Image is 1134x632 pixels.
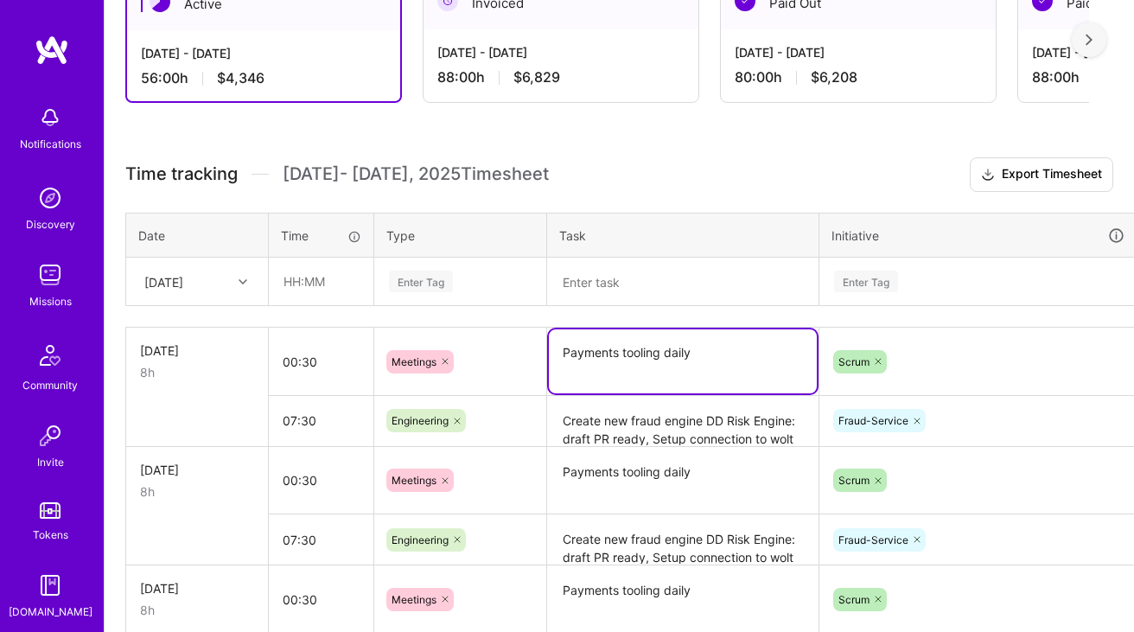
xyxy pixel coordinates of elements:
[1086,34,1093,46] img: right
[269,517,373,563] input: HH:MM
[239,278,247,286] i: icon Chevron
[838,593,870,606] span: Scrum
[20,135,81,153] div: Notifications
[33,181,67,215] img: discovery
[735,43,982,61] div: [DATE] - [DATE]
[33,100,67,135] img: bell
[141,44,386,62] div: [DATE] - [DATE]
[269,457,373,503] input: HH:MM
[437,68,685,86] div: 88:00 h
[283,163,549,185] span: [DATE] - [DATE] , 2025 Timesheet
[33,526,68,544] div: Tokens
[970,157,1113,192] button: Export Timesheet
[831,226,1125,246] div: Initiative
[144,272,183,290] div: [DATE]
[811,68,857,86] span: $6,208
[549,398,817,445] textarea: Create new fraud engine DD Risk Engine: draft PR ready, Setup connection to wolt evaluation check...
[389,268,453,295] div: Enter Tag
[549,449,817,514] textarea: Payments tooling daily
[392,474,436,487] span: Meetings
[834,268,898,295] div: Enter Tag
[269,398,373,444] input: HH:MM
[29,292,72,310] div: Missions
[549,516,817,564] textarea: Create new fraud engine DD Risk Engine: draft PR ready, Setup connection to wolt evaluation check...
[437,43,685,61] div: [DATE] - [DATE]
[35,35,69,66] img: logo
[140,482,254,501] div: 8h
[33,258,67,292] img: teamwork
[9,603,92,621] div: [DOMAIN_NAME]
[26,215,75,233] div: Discovery
[838,474,870,487] span: Scrum
[838,533,908,546] span: Fraud-Service
[125,163,238,185] span: Time tracking
[140,461,254,479] div: [DATE]
[735,68,982,86] div: 80:00 h
[838,414,908,427] span: Fraud-Service
[140,601,254,619] div: 8h
[374,213,547,258] th: Type
[981,166,995,184] i: icon Download
[392,593,436,606] span: Meetings
[33,418,67,453] img: Invite
[141,69,386,87] div: 56:00 h
[513,68,560,86] span: $6,829
[22,376,78,394] div: Community
[838,355,870,368] span: Scrum
[33,568,67,603] img: guide book
[547,213,819,258] th: Task
[392,533,449,546] span: Engineering
[549,567,817,632] textarea: Payments tooling daily
[392,414,449,427] span: Engineering
[269,577,373,622] input: HH:MM
[140,579,254,597] div: [DATE]
[140,363,254,381] div: 8h
[37,453,64,471] div: Invite
[29,335,71,376] img: Community
[40,502,61,519] img: tokens
[270,259,373,304] input: HH:MM
[549,329,817,393] textarea: Payments tooling daily
[269,339,373,385] input: HH:MM
[281,227,361,245] div: Time
[392,355,436,368] span: Meetings
[126,213,269,258] th: Date
[217,69,264,87] span: $4,346
[140,342,254,360] div: [DATE]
